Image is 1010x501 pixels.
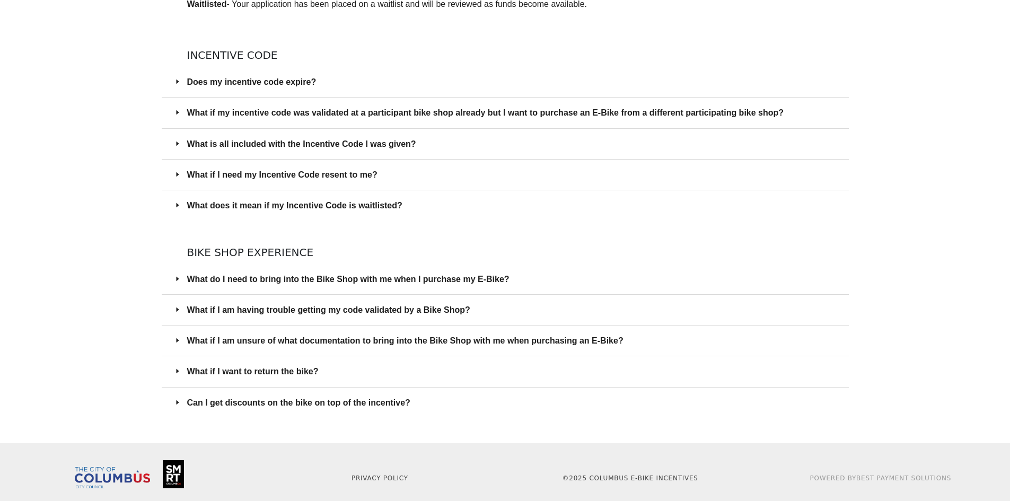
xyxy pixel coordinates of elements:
img: Columbus City Council [75,467,150,488]
span: What do I need to bring into the Bike Shop with me when I purchase my E-Bike? [187,273,836,286]
a: Privacy Policy [352,474,408,482]
span: caret-right [174,368,181,374]
span: What if I need my Incentive Code resent to me? [187,168,836,181]
span: caret-right [174,399,181,406]
span: caret-right [174,140,181,147]
span: What if I want to return the bike? [187,365,836,378]
div: What does it mean if my Incentive Code is waitlisted? [162,190,849,221]
p: © 2025 Columbus E-Bike Incentives [512,473,749,483]
div: What if I am unsure of what documentation to bring into the Bike Shop with me when purchasing an ... [162,326,849,356]
div: What if my incentive code was validated at a participant bike shop already but I want to purchase... [162,98,849,128]
span: caret-right [174,276,181,282]
h5: Incentive Code [162,49,849,61]
span: caret-right [174,171,181,178]
span: Can I get discounts on the bike on top of the incentive? [187,396,836,409]
div: What if I need my Incentive Code resent to me? [162,160,849,190]
div: Does my incentive code expire? [162,67,849,97]
span: caret-right [174,109,181,116]
img: Smart Columbus [163,460,184,488]
span: What is all included with the Incentive Code I was given? [187,137,836,151]
span: caret-right [174,337,181,344]
span: What if I am unsure of what documentation to bring into the Bike Shop with me when purchasing an ... [187,334,836,347]
div: What if I am having trouble getting my code validated by a Bike Shop? [162,295,849,325]
div: What is all included with the Incentive Code I was given? [162,129,849,159]
h5: Bike Shop Experience [162,246,849,259]
span: What if I am having trouble getting my code validated by a Bike Shop? [187,303,836,317]
span: caret-right [174,306,181,313]
span: What does it mean if my Incentive Code is waitlisted? [187,199,836,212]
a: Powered ByBest Payment Solutions [810,474,952,482]
span: What if my incentive code was validated at a participant bike shop already but I want to purchase... [187,106,836,119]
span: caret-right [174,78,181,85]
div: What if I want to return the bike? [162,356,849,386]
span: caret-right [174,202,181,208]
span: Does my incentive code expire? [187,75,836,89]
div: What do I need to bring into the Bike Shop with me when I purchase my E-Bike? [162,264,849,294]
div: Can I get discounts on the bike on top of the incentive? [162,388,849,418]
